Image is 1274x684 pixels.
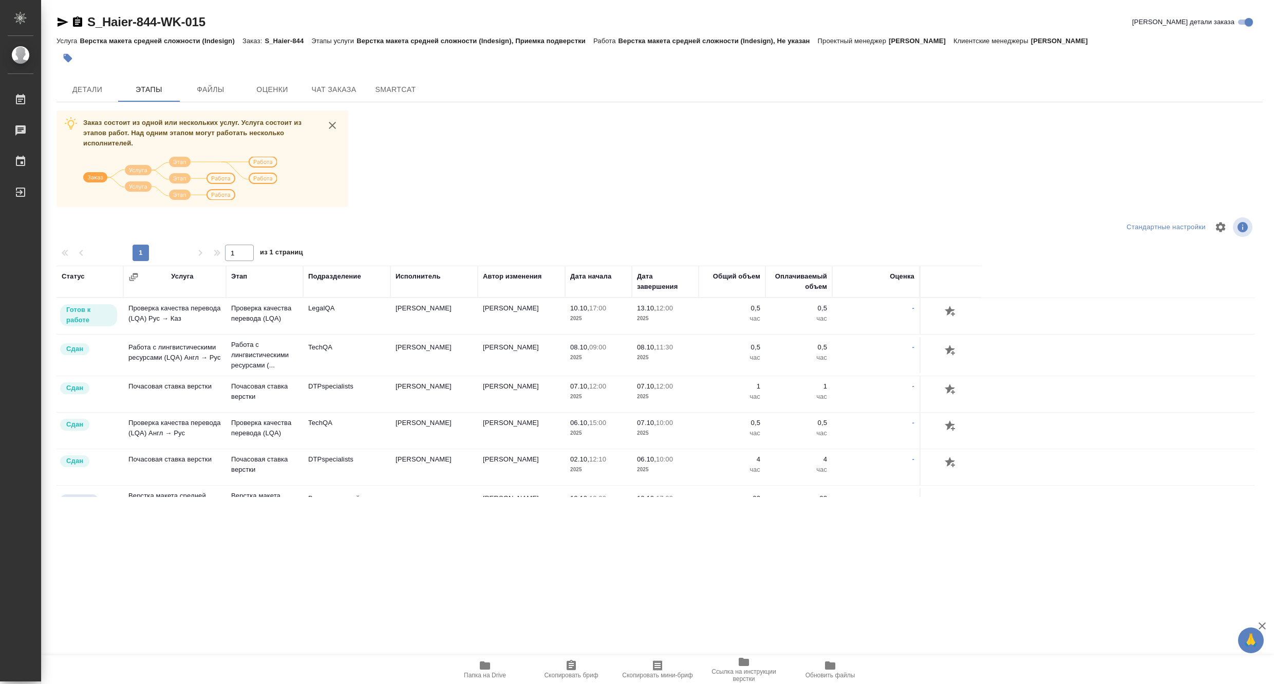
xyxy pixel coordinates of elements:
[771,418,827,428] p: 0,5
[942,454,960,472] button: Добавить оценку
[942,303,960,321] button: Добавить оценку
[123,376,226,412] td: Почасовая ставка верстки
[912,343,914,351] a: -
[66,383,83,393] p: Сдан
[818,37,889,45] p: Проектный менеджер
[66,419,83,430] p: Сдан
[390,337,478,373] td: [PERSON_NAME]
[704,342,760,353] p: 0,5
[303,413,390,449] td: TechQA
[1238,627,1264,653] button: 🙏
[231,271,247,282] div: Этап
[656,304,673,312] p: 12:00
[656,455,673,463] p: 10:00
[889,37,953,45] p: [PERSON_NAME]
[704,418,760,428] p: 0,5
[570,343,589,351] p: 08.10,
[570,455,589,463] p: 02.10,
[231,454,298,475] p: Почасовая ставка верстки
[589,455,606,463] p: 12:10
[912,382,914,390] a: -
[570,271,611,282] div: Дата начала
[478,376,565,412] td: [PERSON_NAME]
[570,419,589,427] p: 06.10,
[396,271,441,282] div: Исполнитель
[637,392,694,402] p: 2025
[265,37,311,45] p: S_Haier-844
[890,271,914,282] div: Оценка
[771,271,827,292] div: Оплачиваемый объем
[231,491,298,522] p: Верстка макета средней сложности ([GEOGRAPHIC_DATA]...
[242,37,265,45] p: Заказ:
[953,37,1031,45] p: Клиентские менеджеры
[656,419,673,427] p: 10:00
[303,337,390,373] td: TechQA
[478,413,565,449] td: [PERSON_NAME]
[656,494,673,502] p: 17:00
[912,304,914,312] a: -
[260,246,303,261] span: из 1 страниц
[771,353,827,363] p: час
[637,465,694,475] p: 2025
[390,298,478,334] td: [PERSON_NAME]
[66,495,92,505] p: Подбор
[303,376,390,412] td: DTPspecialists
[303,449,390,485] td: DTPspecialists
[1242,630,1260,651] span: 🙏
[57,47,79,69] button: Добавить тэг
[771,313,827,324] p: час
[231,340,298,371] p: Работа с лингвистическими ресурсами (...
[63,83,112,96] span: Детали
[309,83,359,96] span: Чат заказа
[123,298,226,334] td: Проверка качества перевода (LQA) Рус → Каз
[589,304,606,312] p: 17:00
[942,418,960,435] button: Добавить оценку
[325,118,340,133] button: close
[589,343,606,351] p: 09:00
[771,392,827,402] p: час
[656,382,673,390] p: 12:00
[390,449,478,485] td: [PERSON_NAME]
[1233,217,1254,237] span: Посмотреть информацию
[570,382,589,390] p: 07.10,
[637,353,694,363] p: 2025
[57,16,69,28] button: Скопировать ссылку для ЯМессенджера
[771,493,827,504] p: 22
[704,303,760,313] p: 0,5
[478,298,565,334] td: [PERSON_NAME]
[483,271,541,282] div: Автор изменения
[589,382,606,390] p: 12:00
[704,392,760,402] p: час
[589,494,606,502] p: 13:00
[303,298,390,334] td: LegalQA
[942,381,960,399] button: Добавить оценку
[71,16,84,28] button: Скопировать ссылку
[186,83,235,96] span: Файлы
[123,486,226,527] td: Верстка макета средней сложности (Indesign) Не указан
[570,353,627,363] p: 2025
[637,382,656,390] p: 07.10,
[704,465,760,475] p: час
[637,313,694,324] p: 2025
[478,337,565,373] td: [PERSON_NAME]
[656,343,673,351] p: 11:30
[637,343,656,351] p: 08.10,
[771,465,827,475] p: час
[1132,17,1234,27] span: [PERSON_NAME] детали заказа
[390,376,478,412] td: [PERSON_NAME]
[771,303,827,313] p: 0,5
[128,272,139,282] button: Сгруппировать
[87,15,205,29] a: S_Haier-844-WK-015
[570,494,589,502] p: 10.10,
[570,304,589,312] p: 10.10,
[308,271,361,282] div: Подразделение
[771,342,827,353] p: 0,5
[390,413,478,449] td: [PERSON_NAME]
[303,488,390,524] td: Верстки и дизайна
[637,494,656,502] p: 10.10,
[231,418,298,438] p: Проверка качества перевода (LQA)
[637,419,656,427] p: 07.10,
[83,119,302,147] span: Заказ состоит из одной или нескольких услуг. Услуга состоит из этапов работ. Над одним этапом мог...
[371,83,420,96] span: SmartCat
[570,465,627,475] p: 2025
